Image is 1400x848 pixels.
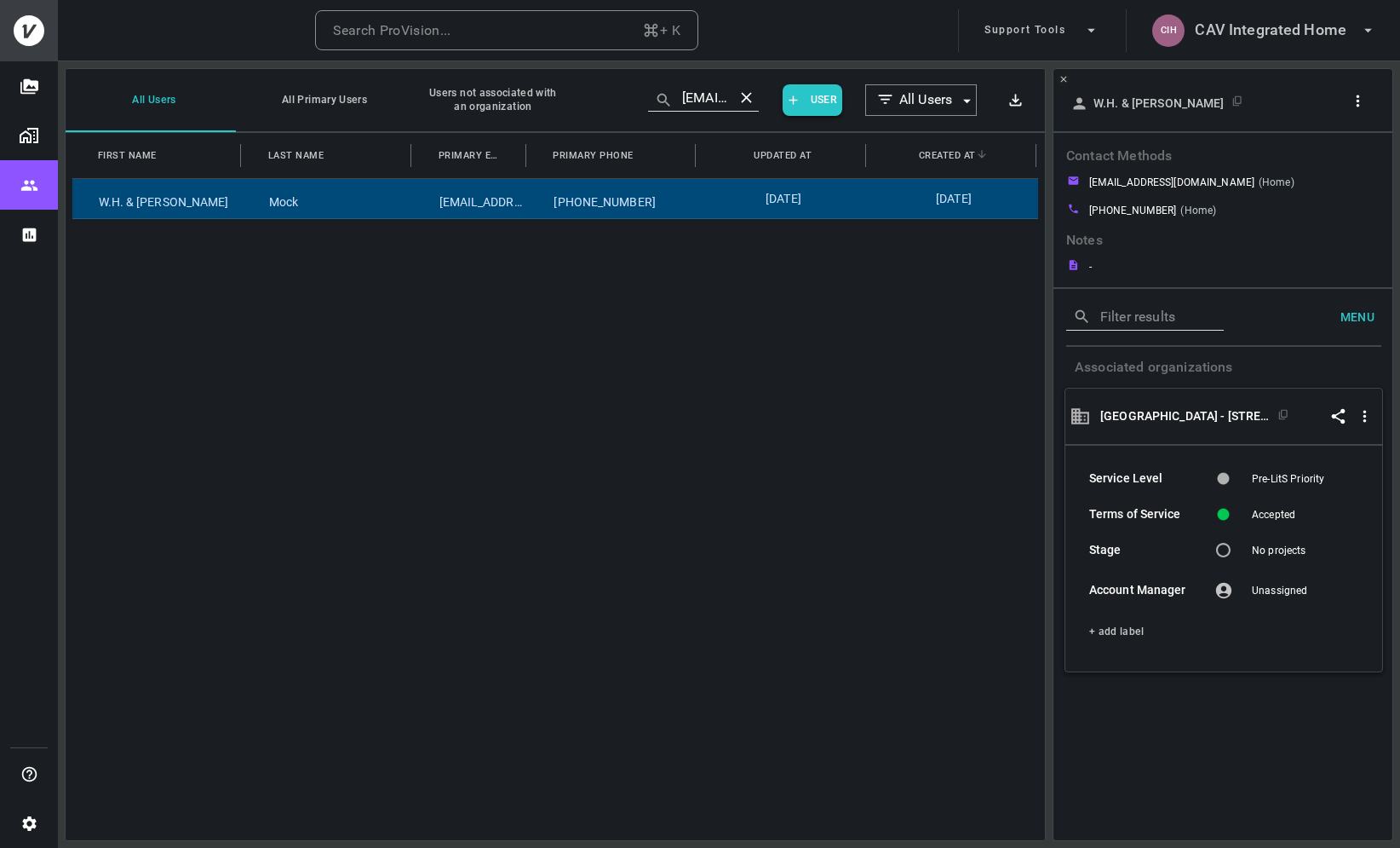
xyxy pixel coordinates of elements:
[868,179,1038,218] div: [DATE]
[1252,507,1358,522] div: Accepted
[268,147,324,164] span: Last Name
[1059,74,1069,84] svg: Close Side Panel
[1259,175,1294,194] p: (Home)
[527,179,697,218] div: [PHONE_NUMBER]
[697,179,868,218] div: [DATE]
[1089,541,1196,560] h6: Stage
[1252,471,1325,487] div: Pre-LitS Priority
[1089,175,1254,190] p: [EMAIL_ADDRESS][DOMAIN_NAME]
[243,179,413,218] div: Mock
[1100,408,1271,424] p: Open organization
[98,147,157,164] span: First Name
[642,19,680,43] div: + K
[1089,505,1196,524] h6: Terms of Service
[1252,543,1358,558] div: No projects
[1057,72,1070,86] button: Close Side Panel
[978,9,1107,52] button: Support Tools
[236,68,406,132] button: All Primary Users
[439,147,502,164] span: Primary Email
[1066,147,1381,175] p: Contact Methods
[553,147,634,164] span: Primary Phone
[682,84,734,111] input: Filter
[1089,623,1144,641] button: + add label
[1180,203,1216,222] p: (Home)
[66,68,236,132] button: All Users
[1089,259,1092,274] p: -
[413,179,528,218] div: [EMAIL_ADDRESS][DOMAIN_NAME]
[1152,14,1185,47] div: CIH
[1089,581,1196,600] h6: Account Manager
[72,179,243,218] div: W.H. & [PERSON_NAME]
[1066,231,1381,259] p: Contact Methods
[1053,347,1394,388] h6: Associated organizations
[1327,302,1381,333] button: Menu
[919,147,976,164] span: Created At
[1000,84,1031,116] button: Export results
[1252,583,1358,598] div: Unassigned
[1195,18,1346,43] h6: CAV Integrated Home
[896,90,955,110] span: All Users
[1145,9,1384,52] button: CIHCAV Integrated Home
[315,10,698,51] button: Search ProVision...+ K
[754,147,812,164] span: Updated At
[1089,470,1196,488] h6: Service Level
[333,19,451,43] div: Search ProVision...
[406,68,577,132] button: Users not associated with an organization
[1100,303,1199,330] input: Filter results
[783,84,842,116] button: User
[1093,95,1225,111] p: W.H. & [PERSON_NAME]
[72,178,1039,219] div: Press SPACE to select this row.
[1089,203,1177,218] p: [PHONE_NUMBER]
[19,125,39,146] img: Organizations page icon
